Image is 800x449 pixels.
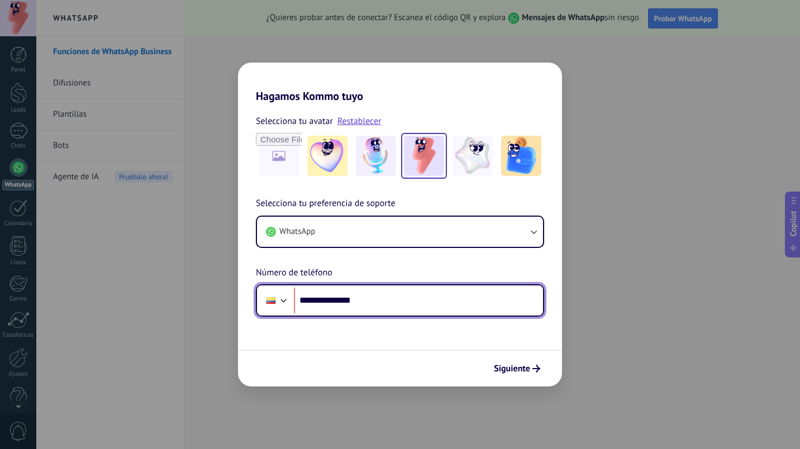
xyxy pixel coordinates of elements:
[260,289,282,312] div: Ecuador: + 593
[489,359,545,378] button: Siguiente
[238,63,562,103] h2: Hagamos Kommo tuyo
[501,136,541,176] img: -5.jpeg
[256,197,396,211] span: Selecciona tu preferencia de soporte
[453,136,493,176] img: -4.jpeg
[307,136,347,176] img: -1.jpeg
[256,266,332,280] span: Número de teléfono
[279,226,315,237] span: WhatsApp
[494,365,530,372] span: Siguiente
[257,217,543,247] button: WhatsApp
[337,116,382,127] a: Restablecer
[404,136,444,176] img: -3.jpeg
[256,114,333,128] span: Selecciona tu avatar
[356,136,396,176] img: -2.jpeg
